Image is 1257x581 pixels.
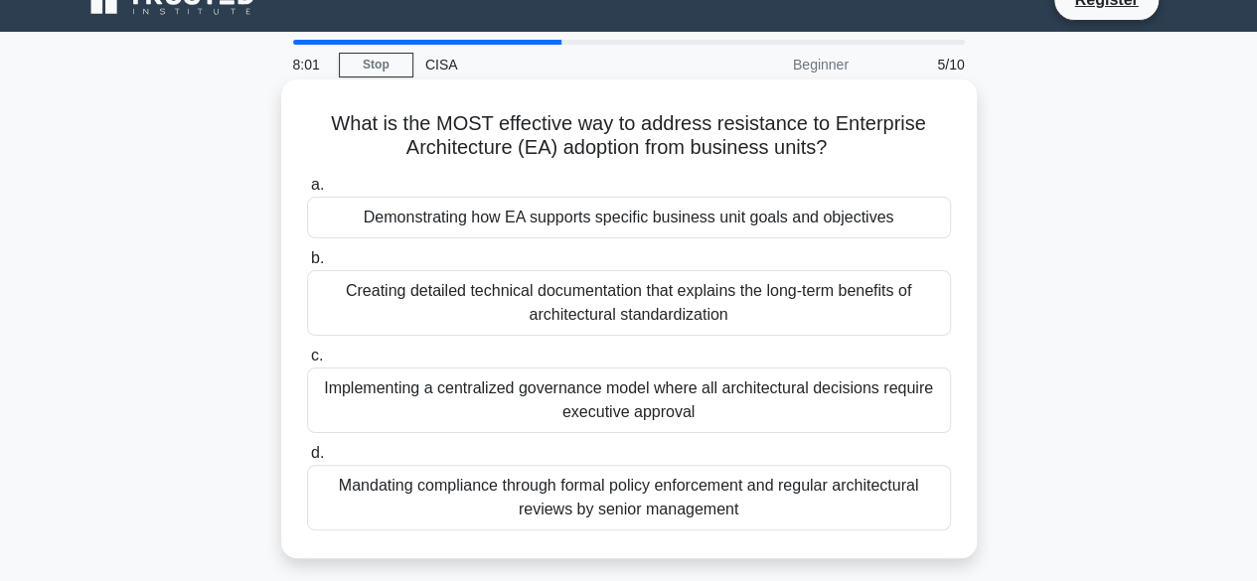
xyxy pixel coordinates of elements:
[339,53,413,77] a: Stop
[305,111,953,161] h5: What is the MOST effective way to address resistance to Enterprise Architecture (EA) adoption fro...
[413,45,687,84] div: CISA
[307,270,951,336] div: Creating detailed technical documentation that explains the long-term benefits of architectural s...
[311,249,324,266] span: b.
[281,45,339,84] div: 8:01
[311,347,323,363] span: c.
[311,444,324,461] span: d.
[307,367,951,433] div: Implementing a centralized governance model where all architectural decisions require executive a...
[861,45,977,84] div: 5/10
[311,176,324,193] span: a.
[307,197,951,238] div: Demonstrating how EA supports specific business unit goals and objectives
[687,45,861,84] div: Beginner
[307,465,951,530] div: Mandating compliance through formal policy enforcement and regular architectural reviews by senio...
